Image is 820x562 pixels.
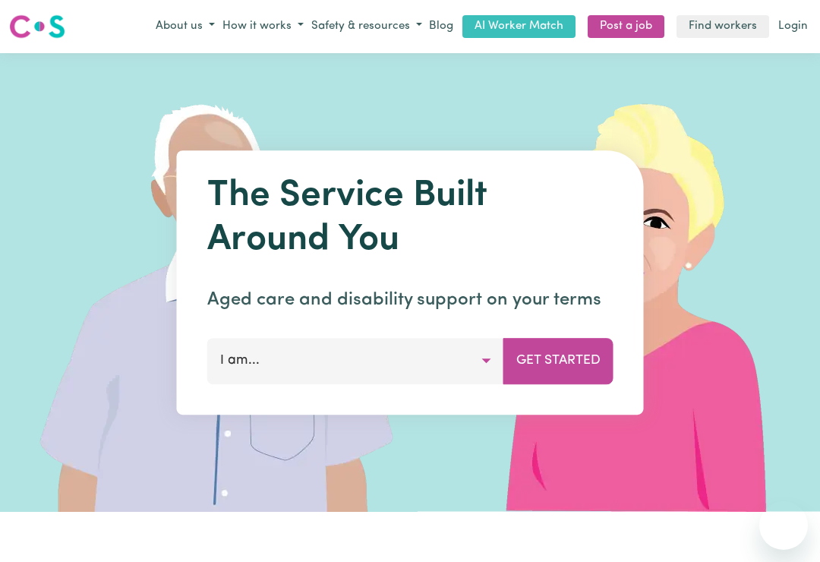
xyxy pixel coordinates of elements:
button: About us [152,14,219,39]
button: How it works [219,14,307,39]
a: Blog [426,15,456,39]
h1: The Service Built Around You [207,175,613,262]
a: Find workers [676,15,769,39]
iframe: Button to launch messaging window [759,501,808,550]
img: Careseekers logo [9,13,65,40]
a: Careseekers logo [9,9,65,44]
p: Aged care and disability support on your terms [207,286,613,314]
a: Login [775,15,811,39]
a: AI Worker Match [462,15,576,39]
button: Safety & resources [307,14,426,39]
a: Post a job [588,15,664,39]
button: Get Started [503,338,613,384]
button: I am... [207,338,504,384]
